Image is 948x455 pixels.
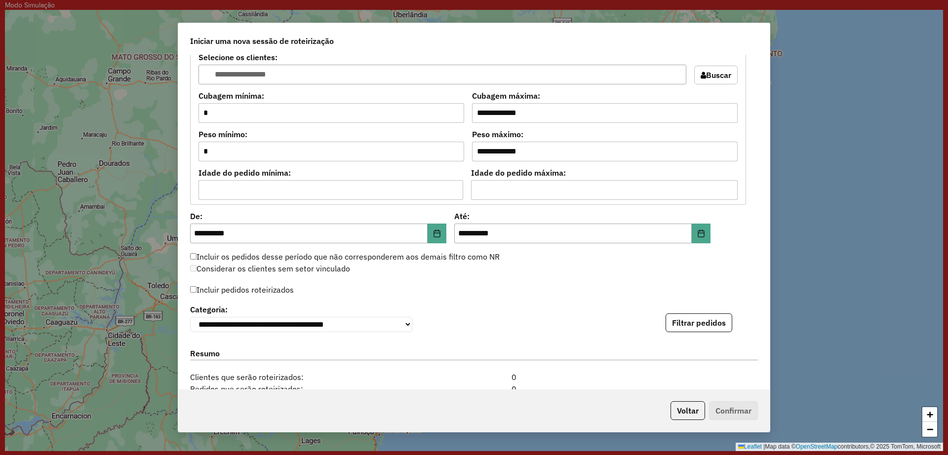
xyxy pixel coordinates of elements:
[471,167,738,179] label: Idade do pedido máxima:
[184,383,426,395] span: Pedidos que serão roteirizados:
[428,224,446,243] button: Choose Date
[922,407,937,422] a: Zoom in
[454,210,711,222] label: Até:
[472,90,738,102] label: Cubagem máxima:
[190,35,334,47] span: Iniciar uma nova sessão de roteirização
[190,251,500,263] label: Incluir os pedidos desse período que não corresponderem aos demais filtro como NR
[190,263,350,274] label: Considerar os clientes sem setor vinculado
[190,347,758,361] label: Resumo
[198,51,686,63] label: Selecione os clientes:
[738,443,762,450] a: Leaflet
[472,128,738,140] label: Peso máximo:
[190,210,446,222] label: De:
[763,443,765,450] span: |
[190,280,294,299] label: Incluir pedidos roteirizados
[198,128,464,140] label: Peso mínimo:
[426,371,522,383] div: 0
[736,443,943,451] div: Map data © contributors,© 2025 TomTom, Microsoft
[671,401,705,420] button: Voltar
[198,167,463,179] label: Idade do pedido mínima:
[694,66,738,84] button: Buscar
[922,422,937,437] a: Zoom out
[426,383,522,395] div: 0
[927,408,933,420] span: +
[796,443,838,450] a: OpenStreetMap
[184,371,426,383] span: Clientes que serão roteirizados:
[190,303,412,315] label: Categoria:
[927,423,933,435] span: −
[692,224,711,243] button: Choose Date
[666,313,732,332] button: Filtrar pedidos
[198,90,464,102] label: Cubagem mínima:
